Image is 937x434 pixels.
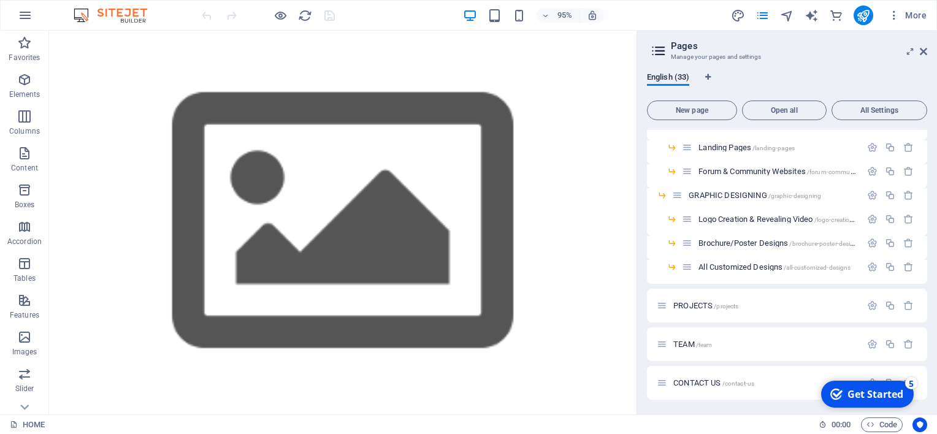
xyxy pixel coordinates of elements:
[13,273,36,283] p: Tables
[695,263,861,271] div: All Customized Designs/all-customized-designs
[903,238,914,248] div: Remove
[731,9,745,23] i: Design (Ctrl+Alt+Y)
[903,166,914,177] div: Remove
[780,9,794,23] i: Navigator
[689,191,821,200] span: Click to open page
[685,191,861,199] div: GRAPHIC DESIGNING/graphic-designing
[698,215,897,224] span: Click to open page
[780,8,795,23] button: navigator
[12,347,37,357] p: Images
[867,214,878,224] div: Settings
[10,310,39,320] p: Features
[903,300,914,311] div: Remove
[15,384,34,394] p: Slider
[903,142,914,153] div: Remove
[903,262,914,272] div: Remove
[814,216,897,223] span: /logo-creation-revealing-video
[537,8,580,23] button: 95%
[731,8,746,23] button: design
[867,339,878,349] div: Settings
[755,9,770,23] i: Pages (Ctrl+Alt+S)
[885,339,895,349] div: Duplicate
[587,10,598,21] i: On resize automatically adjust zoom level to fit chosen device.
[837,107,922,114] span: All Settings
[695,143,861,151] div: Landing Pages/landing-pages
[555,8,575,23] h6: 95%
[867,190,878,200] div: Settings
[722,380,755,387] span: /contact-us
[867,142,878,153] div: Settings
[854,6,873,25] button: publish
[15,200,35,210] p: Boxes
[698,167,887,176] span: Click to open page
[671,51,903,63] h3: Manage your pages and settings
[695,215,861,223] div: Logo Creation & Revealing Video/logo-creation-revealing-video
[7,5,99,32] div: Get Started 5 items remaining, 0% complete
[885,166,895,177] div: Duplicate
[673,301,738,310] span: Click to open page
[11,163,38,173] p: Content
[670,340,861,348] div: TEAM/team
[698,262,851,272] span: Click to open page
[673,378,754,387] span: Click to open page
[861,417,903,432] button: Code
[829,8,844,23] button: commerce
[885,300,895,311] div: Duplicate
[647,101,737,120] button: New page
[867,238,878,248] div: Settings
[647,72,927,96] div: Language Tabs
[7,237,42,246] p: Accordion
[10,417,45,432] a: Click to cancel selection. Double-click to open Pages
[885,190,895,200] div: Duplicate
[885,238,895,248] div: Duplicate
[71,8,163,23] img: Editor Logo
[9,53,40,63] p: Favorites
[867,300,878,311] div: Settings
[695,239,861,247] div: Brochure/Poster Designs/brochure-poster-designs
[671,40,927,51] h2: Pages
[829,9,843,23] i: Commerce
[768,192,822,199] span: /graphic-designing
[748,107,821,114] span: Open all
[903,339,914,349] div: Remove
[9,89,40,99] p: Elements
[673,340,712,349] span: Click to open page
[856,9,870,23] i: Publish
[867,262,878,272] div: Settings
[670,379,861,387] div: CONTACT US/contact-us
[832,101,927,120] button: All Settings
[888,9,927,21] span: More
[866,417,897,432] span: Code
[867,166,878,177] div: Settings
[832,417,851,432] span: 00 00
[885,214,895,224] div: Duplicate
[670,302,861,310] div: PROJECTS/projects
[9,126,40,136] p: Columns
[883,6,931,25] button: More
[698,143,795,152] span: Click to open page
[840,420,842,429] span: :
[885,142,895,153] div: Duplicate
[805,9,819,23] i: AI Writer
[297,8,312,23] button: reload
[784,264,851,271] span: /all-customized-designs
[652,107,732,114] span: New page
[33,12,89,25] div: Get Started
[819,417,851,432] h6: Session time
[714,303,738,310] span: /projects
[698,238,861,248] span: Click to open page
[903,214,914,224] div: Remove
[755,8,770,23] button: pages
[696,341,713,348] span: /team
[647,70,689,87] span: English (33)
[912,417,927,432] button: Usercentrics
[695,167,861,175] div: Forum & Community Websites/forum-community-websites
[742,101,827,120] button: Open all
[752,145,795,151] span: /landing-pages
[789,240,860,247] span: /brochure-poster-designs
[807,169,887,175] span: /forum-community-websites
[885,262,895,272] div: Duplicate
[805,8,819,23] button: text_generator
[91,1,103,13] div: 5
[903,190,914,200] div: Remove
